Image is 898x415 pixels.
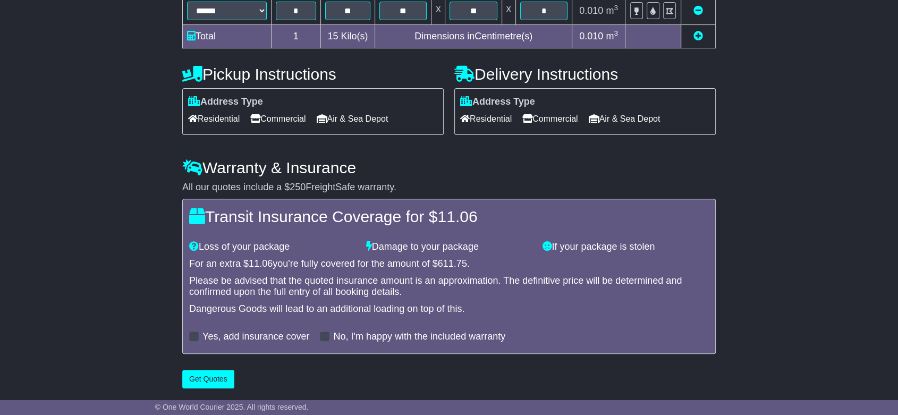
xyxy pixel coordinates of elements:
sup: 3 [614,29,618,37]
span: Air & Sea Depot [589,111,660,127]
span: m [606,31,618,41]
div: If your package is stolen [537,241,714,253]
span: 11.06 [437,208,477,225]
a: Add new item [693,31,703,41]
span: 11.06 [249,258,273,269]
h4: Warranty & Insurance [182,159,716,176]
td: Kilo(s) [320,25,375,48]
td: Dimensions in Centimetre(s) [375,25,572,48]
span: Commercial [522,111,578,127]
span: Residential [460,111,512,127]
span: 250 [290,182,306,192]
label: Address Type [188,96,263,108]
span: © One World Courier 2025. All rights reserved. [155,403,309,411]
span: Residential [188,111,240,127]
span: 15 [327,31,338,41]
a: Remove this item [693,5,703,16]
sup: 3 [614,4,618,12]
span: 0.010 [579,5,603,16]
div: For an extra $ you're fully covered for the amount of $ . [189,258,709,270]
div: Please be advised that the quoted insurance amount is an approximation. The definitive price will... [189,275,709,298]
span: 0.010 [579,31,603,41]
span: Commercial [250,111,306,127]
h4: Transit Insurance Coverage for $ [189,208,709,225]
button: Get Quotes [182,370,234,388]
h4: Delivery Instructions [454,65,716,83]
span: m [606,5,618,16]
label: No, I'm happy with the included warranty [333,331,505,343]
div: Damage to your package [361,241,538,253]
td: 1 [272,25,321,48]
label: Yes, add insurance cover [202,331,309,343]
td: Total [183,25,272,48]
label: Address Type [460,96,535,108]
span: 611.75 [438,258,467,269]
div: Dangerous Goods will lead to an additional loading on top of this. [189,303,709,315]
div: All our quotes include a $ FreightSafe warranty. [182,182,716,193]
h4: Pickup Instructions [182,65,444,83]
span: Air & Sea Depot [317,111,388,127]
div: Loss of your package [184,241,361,253]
